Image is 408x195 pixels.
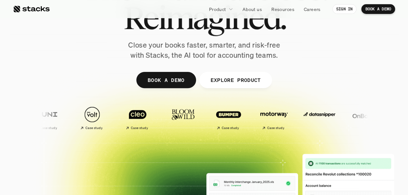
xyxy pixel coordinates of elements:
a: Case study [207,103,249,132]
a: About us [239,3,266,15]
h2: Case study [39,126,56,130]
h2: Case study [85,126,102,130]
a: Case study [252,103,294,132]
a: Privacy Policy [77,123,105,128]
a: Case study [70,103,113,132]
a: EXPLORE PRODUCT [199,72,272,88]
h2: Case study [130,126,147,130]
p: Close your books faster, smarter, and risk-free with Stacks, the AI tool for accounting teams. [123,40,285,60]
p: EXPLORE PRODUCT [210,75,261,85]
p: Careers [304,6,321,13]
a: Case study [25,103,67,132]
p: BOOK A DEMO [147,75,184,85]
span: Reimagined. [123,3,285,32]
h2: Case study [266,126,284,130]
p: BOOK A DEMO [365,7,391,11]
p: Resources [271,6,294,13]
p: SIGN IN [336,7,353,11]
p: About us [242,6,262,13]
a: Resources [267,3,298,15]
h2: Case study [221,126,238,130]
a: SIGN IN [332,4,357,14]
a: BOOK A DEMO [136,72,196,88]
a: Careers [300,3,325,15]
a: Case study [116,103,158,132]
a: BOOK A DEMO [361,4,395,14]
p: Product [209,6,226,13]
